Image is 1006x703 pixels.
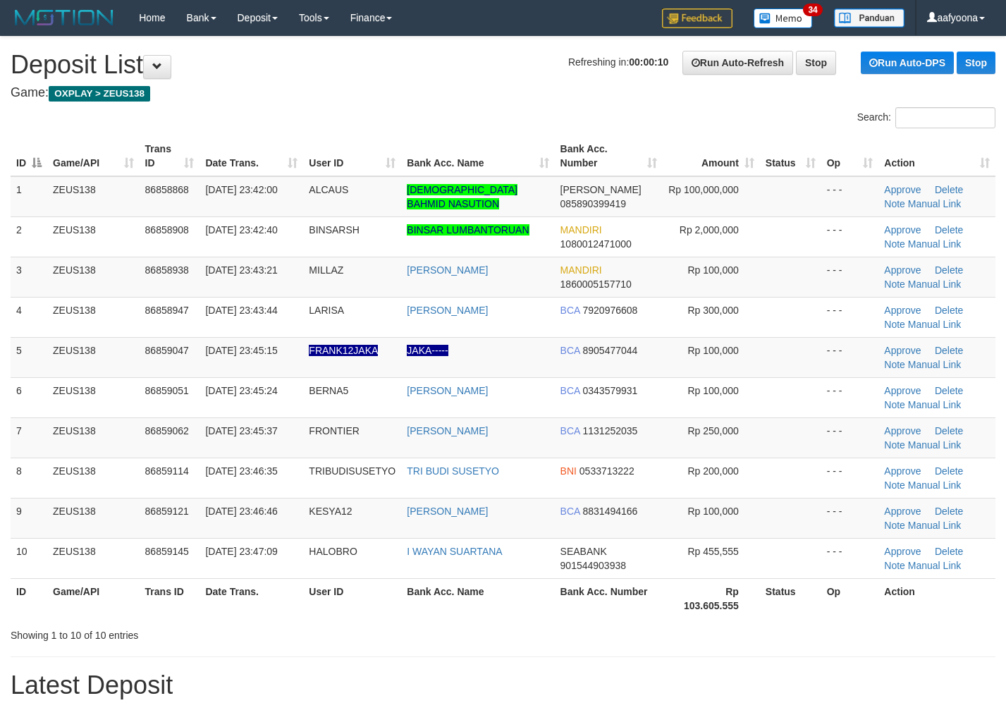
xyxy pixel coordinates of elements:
[11,176,47,217] td: 1
[884,305,921,316] a: Approve
[821,538,879,578] td: - - -
[560,305,580,316] span: BCA
[884,385,921,396] a: Approve
[145,506,189,517] span: 86859121
[205,506,277,517] span: [DATE] 23:46:46
[11,578,47,618] th: ID
[908,238,962,250] a: Manual Link
[884,345,921,356] a: Approve
[309,425,360,436] span: FRONTIER
[760,578,821,618] th: Status
[908,319,962,330] a: Manual Link
[11,671,995,699] h1: Latest Deposit
[796,51,836,75] a: Stop
[935,184,963,195] a: Delete
[884,546,921,557] a: Approve
[205,546,277,557] span: [DATE] 23:47:09
[884,465,921,477] a: Approve
[11,337,47,377] td: 5
[935,345,963,356] a: Delete
[560,506,580,517] span: BCA
[560,345,580,356] span: BCA
[560,279,632,290] span: Copy 1860005157710 to clipboard
[663,578,760,618] th: Rp 103.605.555
[884,264,921,276] a: Approve
[407,184,517,209] a: [DEMOGRAPHIC_DATA] BAHMID NASUTION
[884,238,905,250] a: Note
[407,506,488,517] a: [PERSON_NAME]
[47,337,140,377] td: ZEUS138
[680,224,739,236] span: Rp 2,000,000
[663,136,760,176] th: Amount: activate to sort column ascending
[682,51,793,75] a: Run Auto-Refresh
[560,465,577,477] span: BNI
[821,377,879,417] td: - - -
[821,176,879,217] td: - - -
[11,377,47,417] td: 6
[908,198,962,209] a: Manual Link
[555,578,663,618] th: Bank Acc. Number
[884,224,921,236] a: Approve
[11,216,47,257] td: 2
[309,345,378,356] span: Nama rekening ada tanda titik/strip, harap diedit
[935,425,963,436] a: Delete
[560,560,626,571] span: Copy 901544903938 to clipboard
[309,546,357,557] span: HALOBRO
[205,425,277,436] span: [DATE] 23:45:37
[200,578,303,618] th: Date Trans.
[884,359,905,370] a: Note
[145,264,189,276] span: 86858938
[760,136,821,176] th: Status: activate to sort column ascending
[145,184,189,195] span: 86858868
[407,345,448,356] a: JAKA-----
[754,8,813,28] img: Button%20Memo.svg
[140,136,200,176] th: Trans ID: activate to sort column ascending
[582,385,637,396] span: Copy 0343579931 to clipboard
[821,417,879,458] td: - - -
[309,385,348,396] span: BERNA5
[47,136,140,176] th: Game/API: activate to sort column ascending
[861,51,954,74] a: Run Auto-DPS
[884,399,905,410] a: Note
[140,578,200,618] th: Trans ID
[205,345,277,356] span: [DATE] 23:45:15
[47,498,140,538] td: ZEUS138
[303,136,401,176] th: User ID: activate to sort column ascending
[407,224,529,236] a: BINSAR LUMBANTORUAN
[582,305,637,316] span: Copy 7920976608 to clipboard
[145,345,189,356] span: 86859047
[309,264,343,276] span: MILLAZ
[662,8,732,28] img: Feedback.jpg
[821,297,879,337] td: - - -
[935,305,963,316] a: Delete
[908,560,962,571] a: Manual Link
[821,458,879,498] td: - - -
[309,184,348,195] span: ALCAUS
[11,498,47,538] td: 9
[935,264,963,276] a: Delete
[687,305,738,316] span: Rp 300,000
[200,136,303,176] th: Date Trans.: activate to sort column ascending
[47,578,140,618] th: Game/API
[582,425,637,436] span: Copy 1131252035 to clipboard
[687,546,738,557] span: Rp 455,555
[878,578,995,618] th: Action
[884,425,921,436] a: Approve
[908,279,962,290] a: Manual Link
[935,465,963,477] a: Delete
[687,425,738,436] span: Rp 250,000
[687,345,738,356] span: Rp 100,000
[884,520,905,531] a: Note
[884,319,905,330] a: Note
[884,479,905,491] a: Note
[555,136,663,176] th: Bank Acc. Number: activate to sort column ascending
[821,136,879,176] th: Op: activate to sort column ascending
[884,279,905,290] a: Note
[908,520,962,531] a: Manual Link
[309,506,352,517] span: KESYA12
[629,56,668,68] strong: 00:00:10
[908,359,962,370] a: Manual Link
[579,465,634,477] span: Copy 0533713222 to clipboard
[47,257,140,297] td: ZEUS138
[49,86,150,102] span: OXPLAY > ZEUS138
